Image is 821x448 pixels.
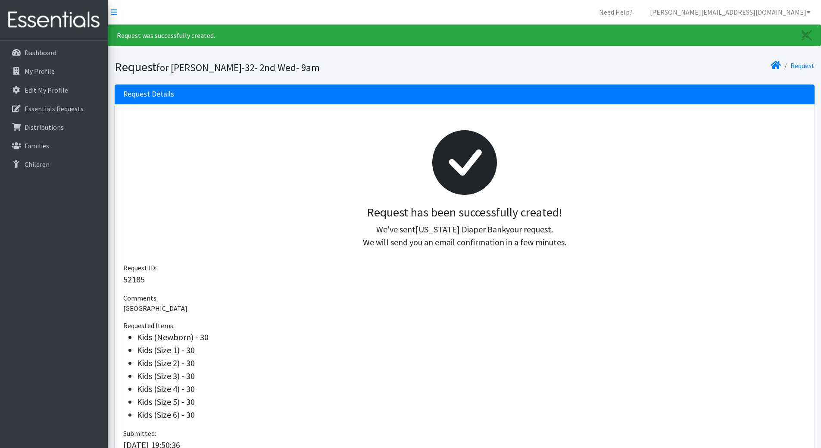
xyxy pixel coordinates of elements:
[123,321,175,330] span: Requested Items:
[3,81,104,99] a: Edit My Profile
[3,137,104,154] a: Families
[130,223,799,249] p: We've sent your request. We will send you an email confirmation in a few minutes.
[25,48,56,57] p: Dashboard
[415,224,506,235] span: [US_STATE] Diaper Bank
[3,156,104,173] a: Children
[25,123,64,132] p: Distributions
[123,273,806,286] p: 52185
[108,25,821,46] div: Request was successfully created.
[643,3,818,21] a: [PERSON_NAME][EMAIL_ADDRESS][DOMAIN_NAME]
[25,141,49,150] p: Families
[3,44,104,61] a: Dashboard
[25,104,84,113] p: Essentials Requests
[25,160,50,169] p: Children
[123,90,174,99] h3: Request Details
[3,63,104,80] a: My Profile
[115,60,462,75] h1: Request
[123,303,806,313] p: [GEOGRAPHIC_DATA]
[156,61,320,74] small: for [PERSON_NAME]-32- 2nd Wed- 9am
[137,408,806,421] li: Kids (Size 6) - 30
[130,205,799,220] h3: Request has been successfully created!
[25,86,68,94] p: Edit My Profile
[137,395,806,408] li: Kids (Size 5) - 30
[3,100,104,117] a: Essentials Requests
[790,61,815,70] a: Request
[137,331,806,344] li: Kids (Newborn) - 30
[3,6,104,34] img: HumanEssentials
[137,357,806,370] li: Kids (Size 2) - 30
[137,344,806,357] li: Kids (Size 1) - 30
[3,119,104,136] a: Distributions
[123,263,156,272] span: Request ID:
[123,429,156,438] span: Submitted:
[592,3,640,21] a: Need Help?
[793,25,821,46] a: Close
[123,294,158,302] span: Comments:
[137,370,806,382] li: Kids (Size 3) - 30
[25,67,55,75] p: My Profile
[137,382,806,395] li: Kids (Size 4) - 30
